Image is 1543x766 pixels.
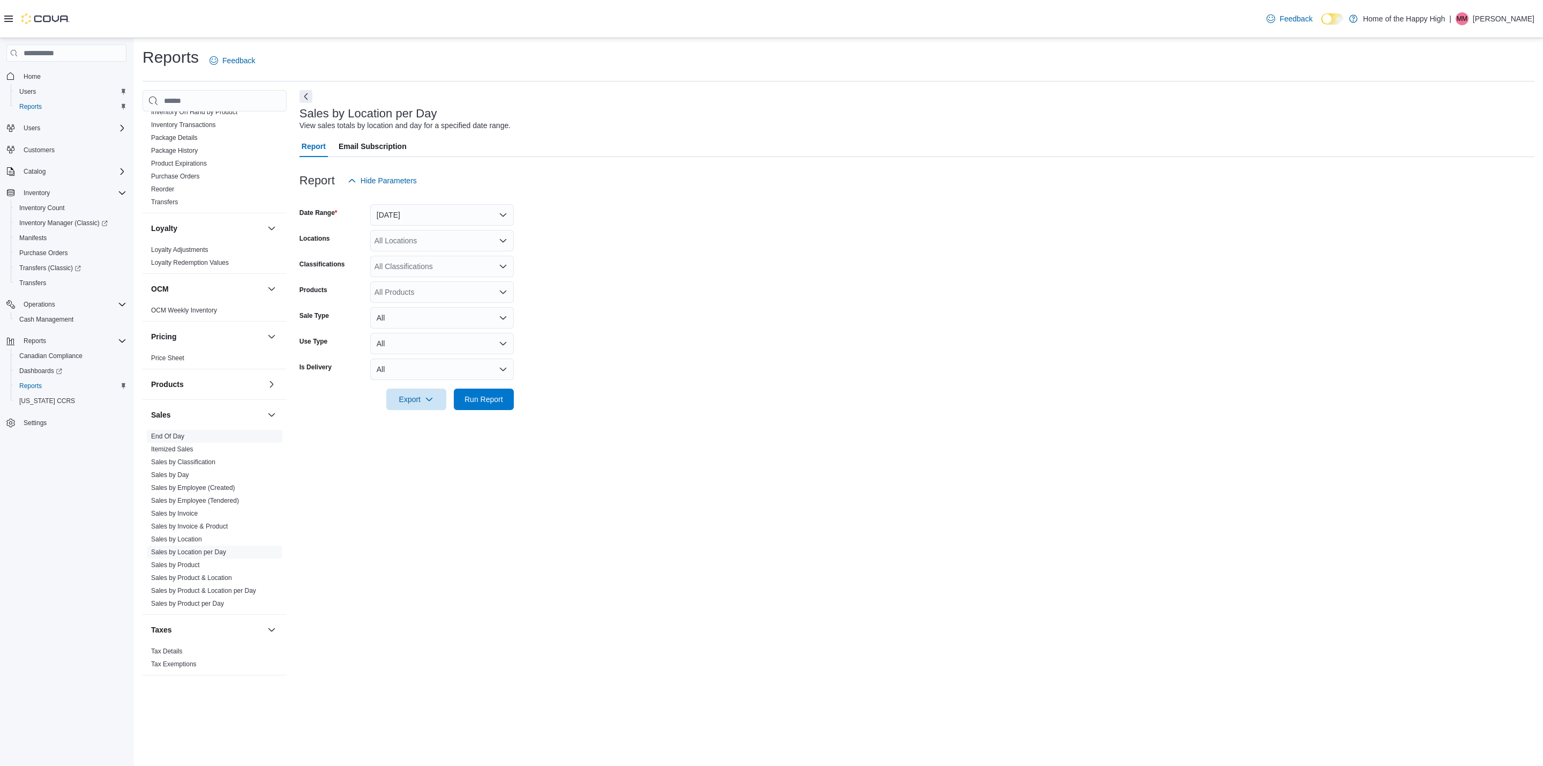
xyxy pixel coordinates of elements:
button: Loyalty [151,223,263,234]
button: OCM [265,282,278,295]
button: Taxes [151,624,263,635]
a: Transfers [151,198,178,206]
button: Reports [2,333,131,348]
span: Sales by Day [151,471,189,479]
a: Users [15,85,40,98]
span: Purchase Orders [19,249,68,257]
span: Customers [19,143,126,157]
span: Sales by Product & Location per Day [151,586,256,595]
button: Reports [11,378,131,393]
button: All [370,333,514,354]
h1: Reports [143,47,199,68]
span: Transfers (Classic) [15,262,126,274]
a: Tax Details [151,648,183,655]
span: Dashboards [19,367,62,375]
button: Hide Parameters [343,170,421,191]
span: Reports [24,337,46,345]
span: Inventory Transactions [151,121,216,129]
a: Sales by Classification [151,458,215,466]
a: Loyalty Redemption Values [151,259,229,266]
button: [DATE] [370,204,514,226]
span: Sales by Product [151,561,200,569]
a: Sales by Product [151,561,200,569]
a: End Of Day [151,433,184,440]
button: OCM [151,284,263,294]
a: Sales by Location per Day [151,548,226,556]
a: Purchase Orders [15,247,72,259]
button: Operations [2,297,131,312]
span: Transfers (Classic) [19,264,81,272]
span: Users [24,124,40,132]
button: Export [386,389,446,410]
span: Inventory [19,187,126,199]
button: Open list of options [499,262,507,271]
button: Products [265,378,278,391]
button: Products [151,379,263,390]
span: [US_STATE] CCRS [19,397,75,405]
span: Reports [15,100,126,113]
a: Sales by Employee (Created) [151,484,235,492]
a: Transfers (Classic) [11,261,131,276]
a: Package History [151,147,198,154]
a: Reports [15,100,46,113]
span: Export [393,389,440,410]
span: Inventory [24,189,50,197]
button: Purchase Orders [11,246,131,261]
a: Reorder [151,185,174,193]
a: Package Details [151,134,198,142]
span: Cash Management [19,315,73,324]
button: Transfers [11,276,131,291]
label: Date Range [299,209,338,217]
span: Reports [19,382,42,390]
span: Run Report [465,394,503,405]
h3: Taxes [151,624,172,635]
label: Use Type [299,337,327,346]
span: Transfers [19,279,46,287]
a: Dashboards [11,363,131,378]
a: Settings [19,417,51,429]
button: Users [2,121,131,136]
span: Sales by Employee (Tendered) [151,496,239,505]
button: Customers [2,142,131,158]
span: Manifests [19,234,47,242]
span: Sales by Product & Location [151,574,232,582]
h3: Sales by Location per Day [299,107,437,120]
span: MM [1457,12,1467,25]
a: Purchase Orders [151,173,200,180]
button: Pricing [265,330,278,343]
h3: Pricing [151,331,176,342]
a: Manifests [15,232,51,244]
img: Cova [21,13,70,24]
span: Price Sheet [151,354,184,362]
span: Package History [151,146,198,155]
button: Loyalty [265,222,278,235]
button: Manifests [11,230,131,246]
span: Hide Parameters [361,175,417,186]
span: Settings [24,419,47,427]
a: [US_STATE] CCRS [15,395,79,407]
button: Reports [11,99,131,114]
span: Purchase Orders [15,247,126,259]
button: Next [299,90,312,103]
button: Sales [151,410,263,420]
span: Reports [19,102,42,111]
span: Inventory On Hand by Product [151,108,237,116]
span: OCM Weekly Inventory [151,306,217,315]
span: Inventory Manager (Classic) [19,219,108,227]
p: [PERSON_NAME] [1473,12,1534,25]
button: Catalog [2,164,131,179]
a: Tax Exemptions [151,660,197,668]
span: Sales by Employee (Created) [151,484,235,492]
a: Canadian Compliance [15,349,87,362]
span: Dashboards [15,365,126,377]
button: Canadian Compliance [11,348,131,363]
h3: OCM [151,284,169,294]
button: All [370,359,514,380]
a: Feedback [205,50,259,71]
span: Transfers [15,277,126,289]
